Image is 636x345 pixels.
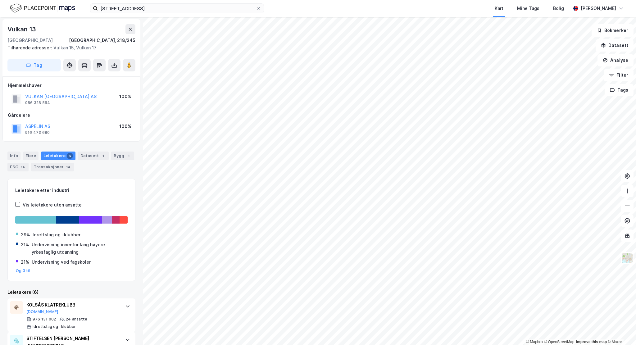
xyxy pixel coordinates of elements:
[604,69,634,81] button: Filter
[553,5,564,12] div: Bolig
[32,241,127,256] div: Undervisning innenfor lang høyere yrkesfaglig utdanning
[98,4,256,13] input: Søk på adresse, matrikkel, gårdeiere, leietakere eller personer
[10,3,75,14] img: logo.f888ab2527a4732fd821a326f86c7f29.svg
[7,45,53,50] span: Tilhørende adresser:
[621,252,633,264] img: Z
[23,201,82,209] div: Vis leietakere uten ansatte
[111,152,134,160] div: Bygg
[7,163,29,171] div: ESG
[7,152,20,160] div: Info
[8,82,135,89] div: Hjemmelshaver
[8,111,135,119] div: Gårdeiere
[26,309,58,314] button: [DOMAIN_NAME]
[605,84,634,96] button: Tags
[119,123,131,130] div: 100%
[119,93,131,100] div: 100%
[7,44,130,52] div: Vulkan 15, Vulkan 17
[7,37,53,44] div: [GEOGRAPHIC_DATA]
[33,324,76,329] div: Idrettslag og -klubber
[517,5,539,12] div: Mine Tags
[605,315,636,345] iframe: Chat Widget
[526,340,543,344] a: Mapbox
[16,268,30,273] button: Og 3 til
[69,37,135,44] div: [GEOGRAPHIC_DATA], 218/245
[33,231,80,238] div: Idrettslag og -klubber
[23,152,39,160] div: Eiere
[20,164,26,170] div: 14
[7,24,37,34] div: Vulkan 13
[7,288,135,296] div: Leietakere (6)
[15,187,128,194] div: Leietakere etter industri
[597,54,634,66] button: Analyse
[125,153,132,159] div: 1
[32,258,91,266] div: Undervisning ved fagskoler
[21,241,29,248] div: 21%
[25,130,50,135] div: 916 473 680
[544,340,575,344] a: OpenStreetMap
[576,340,607,344] a: Improve this map
[592,24,634,37] button: Bokmerker
[100,153,106,159] div: 1
[495,5,503,12] div: Kart
[67,153,73,159] div: 6
[66,317,87,322] div: 24 ansatte
[596,39,634,52] button: Datasett
[31,163,74,171] div: Transaksjoner
[26,301,119,309] div: KOLSÅS KLATREKLUBB
[65,164,71,170] div: 14
[41,152,75,160] div: Leietakere
[21,258,29,266] div: 21%
[7,59,61,71] button: Tag
[21,231,30,238] div: 39%
[25,100,50,105] div: 986 328 564
[605,315,636,345] div: Kontrollprogram for chat
[33,317,56,322] div: 976 131 002
[78,152,109,160] div: Datasett
[581,5,616,12] div: [PERSON_NAME]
